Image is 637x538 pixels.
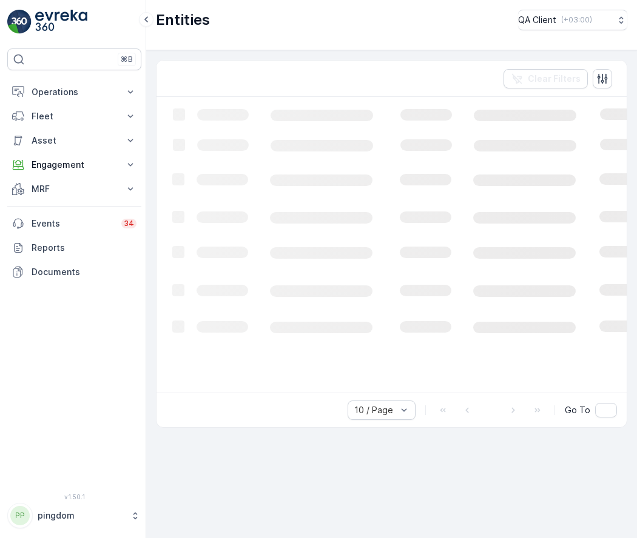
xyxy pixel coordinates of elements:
p: Documents [32,266,136,278]
p: ⌘B [121,55,133,64]
p: Clear Filters [528,73,581,85]
p: ( +03:00 ) [561,15,592,25]
p: MRF [32,183,117,195]
p: Asset [32,134,117,147]
p: Events [32,218,114,230]
img: logo [7,10,32,34]
button: PPpingdom [7,503,141,528]
button: MRF [7,177,141,201]
p: Reports [32,242,136,254]
p: 34 [124,219,134,228]
p: pingdom [38,510,124,522]
button: QA Client(+03:00) [518,10,627,30]
a: Documents [7,260,141,284]
p: Entities [156,10,210,30]
button: Fleet [7,104,141,128]
img: logo_light-DOdMpM7g.png [35,10,87,34]
span: Go To [565,404,590,416]
a: Reports [7,236,141,260]
span: v 1.50.1 [7,493,141,500]
a: Events34 [7,211,141,236]
button: Engagement [7,153,141,177]
button: Clear Filters [504,69,588,88]
p: QA Client [518,14,556,26]
div: PP [10,506,30,525]
p: Fleet [32,110,117,122]
p: Operations [32,86,117,98]
button: Operations [7,80,141,104]
p: Engagement [32,159,117,171]
button: Asset [7,128,141,153]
